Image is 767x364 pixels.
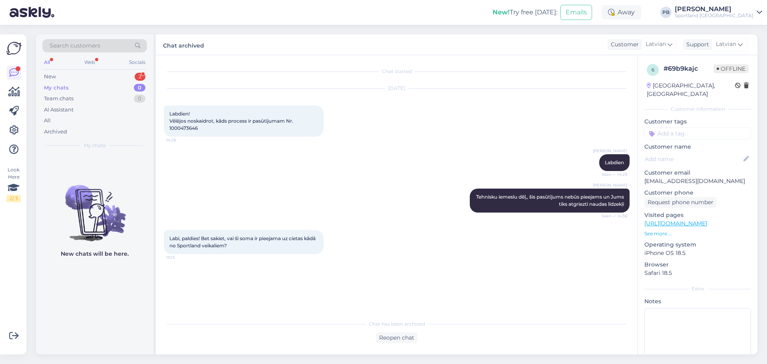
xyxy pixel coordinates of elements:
[164,68,630,75] div: Chat started
[645,155,742,163] input: Add name
[42,57,52,68] div: All
[6,166,21,202] div: Look Here
[644,105,751,113] div: Customer information
[135,73,145,81] div: 2
[644,297,751,306] p: Notes
[84,142,105,149] span: My chats
[169,235,317,249] span: Labi, paldies! Bet sakiet, vai šī soma ir pieejama uz cietas kādā no Sportland veikaliem?
[44,128,67,136] div: Archived
[36,171,153,243] img: No chats
[644,177,751,185] p: [EMAIL_ADDRESS][DOMAIN_NAME]
[50,42,100,50] span: Search customers
[166,255,196,261] span: 15:13
[716,40,736,49] span: Latvian
[644,211,751,219] p: Visited pages
[644,220,707,227] a: [URL][DOMAIN_NAME]
[660,7,672,18] div: PB
[134,84,145,92] div: 0
[644,285,751,292] div: Extra
[683,40,709,49] div: Support
[644,169,751,177] p: Customer email
[44,95,74,103] div: Team chats
[713,64,749,73] span: Offline
[560,5,592,20] button: Emails
[593,148,627,154] span: [PERSON_NAME]
[652,67,654,73] span: 6
[163,39,204,50] label: Chat archived
[602,5,641,20] div: Away
[493,8,557,17] div: Try free [DATE]:
[164,85,630,92] div: [DATE]
[166,137,196,143] span: 14:26
[6,195,21,202] div: 2 / 3
[644,269,751,277] p: Safari 18.5
[675,6,762,19] a: [PERSON_NAME]Sportland [GEOGRAPHIC_DATA]
[644,249,751,257] p: iPhone OS 18.5
[675,12,753,19] div: Sportland [GEOGRAPHIC_DATA]
[127,57,147,68] div: Socials
[644,127,751,139] input: Add a tag
[44,73,56,81] div: New
[644,241,751,249] p: Operating system
[647,82,735,98] div: [GEOGRAPHIC_DATA], [GEOGRAPHIC_DATA]
[644,261,751,269] p: Browser
[44,84,69,92] div: My chats
[597,213,627,219] span: Seen ✓ 14:36
[476,194,625,207] span: Tehnisku iemeslu dēļ,, šis pasūtījums nebūs pieejams un Jums tiks atgriezti naudas līdzekļi
[664,64,713,74] div: # 69b9kajc
[593,182,627,188] span: [PERSON_NAME]
[83,57,97,68] div: Web
[376,332,417,343] div: Reopen chat
[605,159,624,165] span: Labdien
[44,106,74,114] div: AI Assistant
[369,320,425,328] span: Chat has been archived
[675,6,753,12] div: [PERSON_NAME]
[44,117,51,125] div: All
[169,111,294,131] span: Labdien! Vēlējos noskaidrot, kāds process ir pasūtījumam Nr. 1000473646
[608,40,639,49] div: Customer
[646,40,666,49] span: Latvian
[134,95,145,103] div: 0
[644,143,751,151] p: Customer name
[61,250,129,258] p: New chats will be here.
[644,117,751,126] p: Customer tags
[644,197,717,208] div: Request phone number
[597,171,627,177] span: Seen ✓ 14:29
[644,189,751,197] p: Customer phone
[6,41,22,56] img: Askly Logo
[644,230,751,237] p: See more ...
[493,8,510,16] b: New!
